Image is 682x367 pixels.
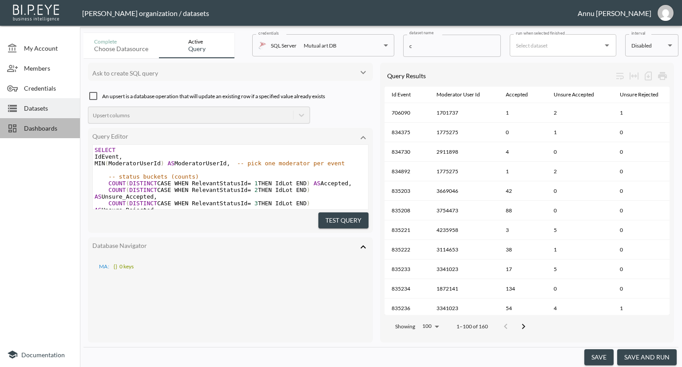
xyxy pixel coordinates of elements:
[95,200,313,213] span: CASE WHEN RelevantStatusId THEN IdLot END Unsure_Rejected
[506,89,539,100] span: Accepted
[95,153,123,160] span: IdEvent
[620,89,670,100] span: Unsure Rejected
[94,38,148,45] div: Complete
[409,30,433,36] label: dataset name
[613,299,677,318] th: 1
[385,279,429,299] th: 835234
[499,220,547,240] th: 3
[499,201,547,220] th: 88
[395,323,415,330] p: Showing
[108,187,126,193] span: COUNT
[429,162,499,181] th: 1775275
[613,279,677,299] th: 0
[306,200,310,207] span: )
[129,187,157,193] span: DISTINCT
[95,160,345,167] span: MIN ModeratorUserId ModeratorUserId
[108,173,199,180] span: -- status buckets (counts)
[578,9,651,17] div: Annu [PERSON_NAME]
[114,263,117,270] span: {}
[499,181,547,201] th: 42
[271,40,297,51] p: SQL Server
[385,181,429,201] th: 835203
[7,349,73,360] a: Documentation
[82,9,578,17] div: [PERSON_NAME] organization / datasets
[613,201,677,220] th: 0
[429,259,499,279] th: 3341023
[613,240,677,259] th: 0
[105,160,108,167] span: (
[429,299,499,318] th: 3341023
[254,180,258,187] span: 1
[154,207,157,213] span: ,
[108,200,126,207] span: COUNT
[651,2,680,24] button: annu@mutualart.com
[21,351,65,359] span: Documentation
[554,89,594,100] div: Unsure Accepted
[385,162,429,181] th: 834892
[515,318,532,335] button: Go to next page
[226,160,230,167] span: ,
[429,201,499,220] th: 3754473
[188,38,206,45] div: Active
[613,259,677,279] th: 0
[247,187,251,193] span: =
[385,201,429,220] th: 835208
[499,142,547,162] th: 4
[547,259,613,279] th: 5
[167,160,174,167] span: AS
[456,323,488,330] p: 1–100 of 160
[385,123,429,142] th: 834375
[613,69,627,83] div: Wrap text
[613,103,677,123] th: 1
[95,147,115,153] span: SELECT
[436,89,492,100] span: Moderator User Id
[547,123,613,142] th: 1
[547,142,613,162] th: 0
[547,220,613,240] th: 5
[95,180,352,187] span: CASE WHEN RelevantStatusId THEN IdLot END Accepted
[429,142,499,162] th: 2911898
[499,103,547,123] th: 1
[499,259,547,279] th: 17
[188,45,206,53] div: Query
[254,200,258,207] span: 3
[499,279,547,299] th: 134
[385,103,429,123] th: 706090
[499,299,547,318] th: 54
[313,180,321,187] span: AS
[499,162,547,181] th: 1
[613,220,677,240] th: 0
[429,103,499,123] th: 1701737
[631,30,646,36] label: interval
[655,69,670,83] div: Print
[547,162,613,181] th: 2
[641,69,655,83] div: Number of rows selected for download: 160
[385,299,429,318] th: 835236
[436,89,480,100] div: Moderator User Id
[24,84,73,93] span: Credentials
[129,200,157,207] span: DISTINCT
[613,181,677,201] th: 0
[237,160,345,167] span: -- pick one moderator per event
[429,279,499,299] th: 1872141
[516,30,565,36] label: run when selected finished
[247,180,251,187] span: =
[304,40,337,51] div: Mutual art DB
[94,45,148,53] div: Choose datasource
[306,187,310,193] span: )
[620,89,658,100] div: Unsure Rejected
[119,153,123,160] span: ,
[95,207,102,213] span: AS
[129,180,157,187] span: DISTINCT
[258,30,279,36] label: credentials
[613,123,677,142] th: 0
[24,124,73,133] span: Dashboards
[547,181,613,201] th: 0
[95,193,102,200] span: AS
[613,142,677,162] th: 0
[112,263,134,270] span: 0 keys
[387,72,613,80] div: Query Results
[429,181,499,201] th: 3669046
[95,187,313,200] span: CASE WHEN RelevantStatusId THEN IdLot END Unsure_Accepted
[258,41,266,49] img: mssql icon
